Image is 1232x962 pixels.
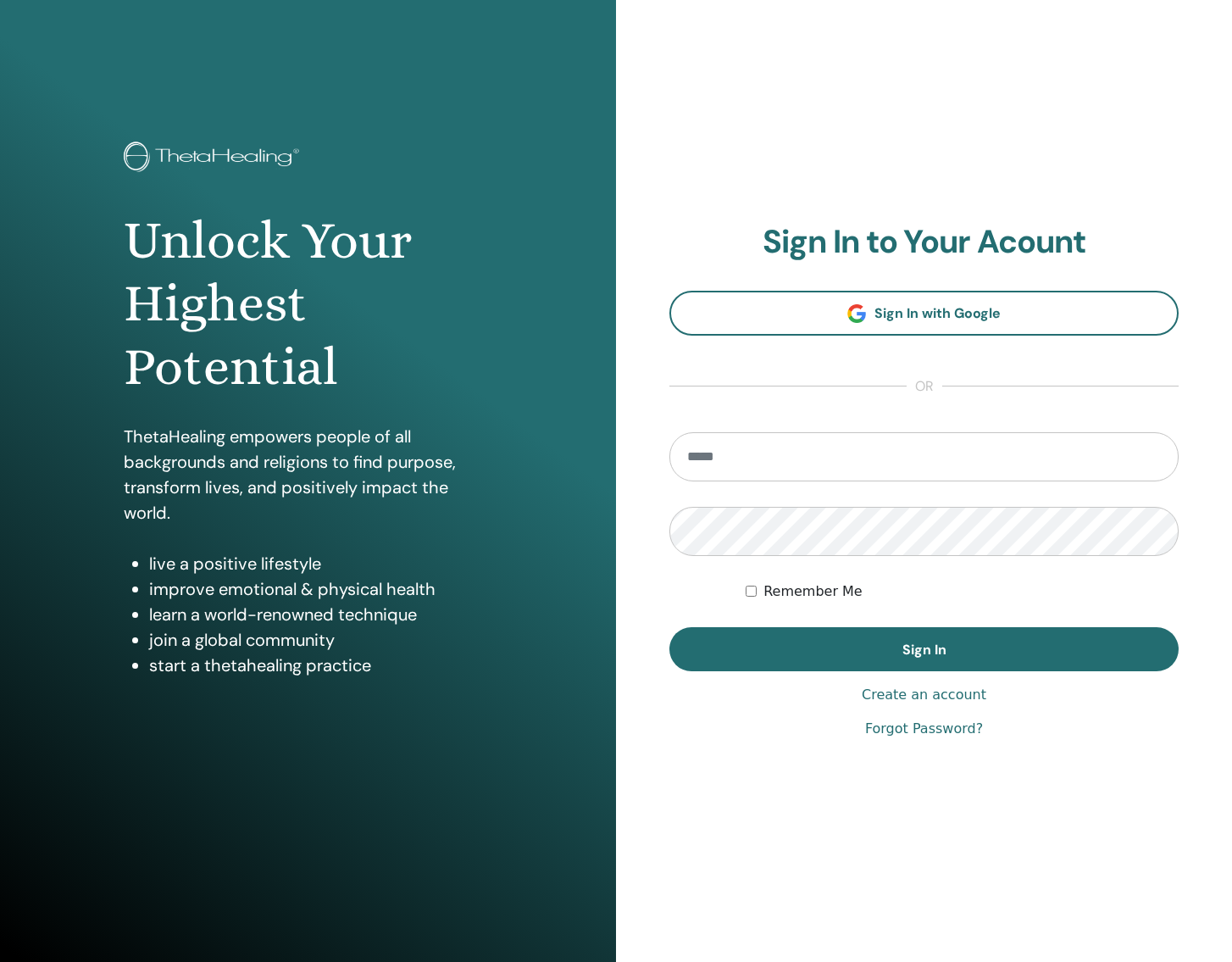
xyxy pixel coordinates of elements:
[124,424,492,525] p: ThetaHealing empowers people of all backgrounds and religions to find purpose, transform lives, a...
[149,653,492,678] li: start a thetahealing practice
[746,581,1179,602] div: Keep me authenticated indefinitely or until I manually logout
[124,209,492,398] h1: Unlock Your Highest Potential
[902,641,946,659] span: Sign In
[149,551,492,576] li: live a positive lifestyle
[862,685,986,705] a: Create an account
[874,304,1001,322] span: Sign In with Google
[763,581,863,602] label: Remember Me
[149,627,492,653] li: join a global community
[669,627,1179,671] button: Sign In
[865,719,983,739] a: Forgot Password?
[907,376,942,397] span: or
[149,602,492,627] li: learn a world-renowned technique
[149,576,492,602] li: improve emotional & physical health
[669,291,1179,336] a: Sign In with Google
[669,223,1179,262] h2: Sign In to Your Acount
